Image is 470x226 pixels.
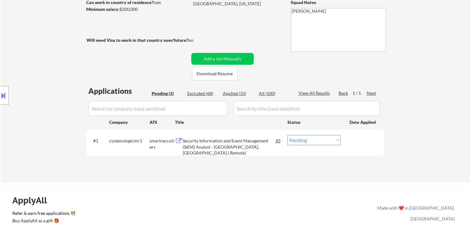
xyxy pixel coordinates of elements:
[150,119,175,125] div: ATS
[88,101,227,116] input: Search by company (case sensitive)
[191,53,254,65] button: Add a Job Manually
[109,138,150,144] div: cystemslogicinc1
[12,219,74,223] div: Buy ApplyAll as a gift 🎁
[152,90,183,97] div: Pending (1)
[12,195,54,206] div: ApplyAll
[259,90,290,97] div: All (100)
[12,218,74,225] a: Buy ApplyAll as a gift 🎁
[183,138,276,156] div: Security Information and Event Management (SIEM) Analyst - [GEOGRAPHIC_DATA], [GEOGRAPHIC_DATA] (...
[349,119,377,125] div: Date Applied
[150,138,175,150] div: smartrecruiters
[367,90,377,96] div: Next
[109,119,150,125] div: Company
[353,90,367,96] div: 1 / 1
[187,90,218,97] div: Excluded (68)
[287,116,341,128] div: Status
[86,6,189,12] div: $200,000
[88,87,150,95] div: Applications
[375,202,455,224] div: Made with ❤️ in [GEOGRAPHIC_DATA], [GEOGRAPHIC_DATA]
[12,211,248,218] a: Refer & earn free applications 👯‍♀️
[188,37,206,43] div: no
[192,67,238,80] button: Download Resume
[175,119,282,125] div: Title
[87,37,189,43] strong: Will need Visa to work in that country now/future?:
[233,101,380,116] input: Search by title (case sensitive)
[86,7,120,12] strong: Minimum salary:
[223,90,254,97] div: Applied (31)
[339,90,349,96] div: Back
[299,90,332,96] div: View All Results
[275,135,282,146] div: JD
